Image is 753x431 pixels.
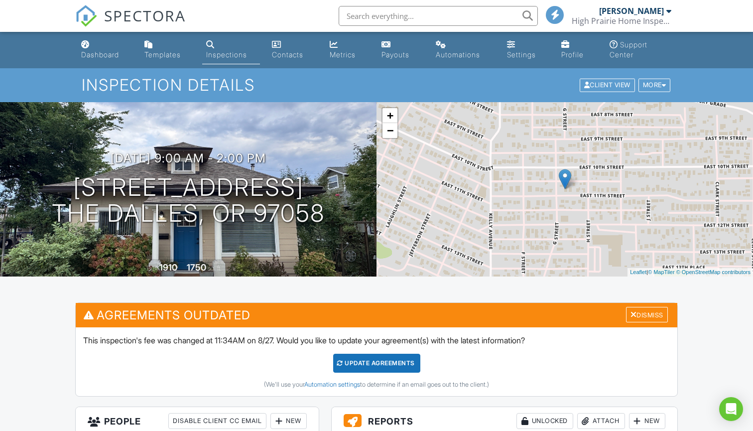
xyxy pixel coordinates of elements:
[272,50,303,59] div: Contacts
[77,36,132,64] a: Dashboard
[382,123,397,138] a: Zoom out
[270,413,307,429] div: New
[432,36,495,64] a: Automations (Basic)
[140,36,194,64] a: Templates
[572,16,671,26] div: High Prairie Home Inspections
[630,269,646,275] a: Leaflet
[503,36,549,64] a: Settings
[579,81,637,88] a: Client View
[577,413,625,429] div: Attach
[382,108,397,123] a: Zoom in
[147,265,158,272] span: Built
[206,50,247,59] div: Inspections
[507,50,536,59] div: Settings
[144,50,181,59] div: Templates
[339,6,538,26] input: Search everything...
[377,36,424,64] a: Payouts
[333,354,420,373] div: Update Agreements
[626,307,668,322] div: Dismiss
[648,269,675,275] a: © MapTiler
[304,381,360,388] a: Automation settings
[629,413,665,429] div: New
[719,397,743,421] div: Open Intercom Messenger
[557,36,597,64] a: Company Profile
[268,36,318,64] a: Contacts
[187,262,206,273] div: 1750
[75,5,97,27] img: The Best Home Inspection Software - Spectora
[381,50,409,59] div: Payouts
[82,76,671,94] h1: Inspection Details
[676,269,751,275] a: © OpenStreetMap contributors
[516,413,573,429] div: Unlocked
[75,13,186,34] a: SPECTORA
[606,36,676,64] a: Support Center
[81,50,119,59] div: Dashboard
[111,151,266,165] h3: [DATE] 9:00 am - 2:00 pm
[76,303,677,327] h3: Agreements Outdated
[599,6,664,16] div: [PERSON_NAME]
[638,79,671,92] div: More
[326,36,369,64] a: Metrics
[168,413,266,429] div: Disable Client CC Email
[202,36,260,64] a: Inspections
[52,174,325,227] h1: [STREET_ADDRESS] The Dalles, OR 97058
[104,5,186,26] span: SPECTORA
[580,79,635,92] div: Client View
[627,268,753,277] div: |
[330,50,356,59] div: Metrics
[83,381,670,389] div: (We'll use your to determine if an email goes out to the client.)
[610,40,647,59] div: Support Center
[76,327,677,396] div: This inspection's fee was changed at 11:34AM on 8/27. Would you like to update your agreement(s) ...
[208,265,222,272] span: sq. ft.
[561,50,584,59] div: Profile
[436,50,480,59] div: Automations
[159,262,177,273] div: 1910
